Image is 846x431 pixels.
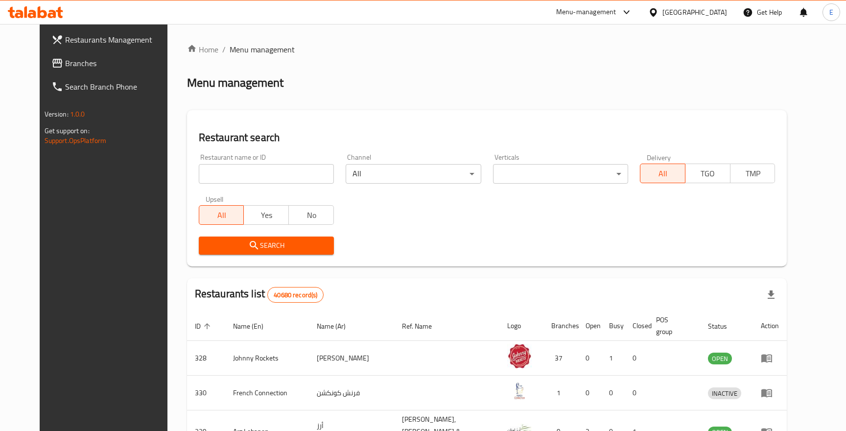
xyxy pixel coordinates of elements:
div: All [346,164,481,184]
td: 330 [187,376,225,410]
span: Ref. Name [402,320,445,332]
input: Search for restaurant name or ID.. [199,164,334,184]
a: Home [187,44,218,55]
button: All [199,205,244,225]
td: 328 [187,341,225,376]
img: French Connection [507,379,532,403]
span: Name (Ar) [317,320,358,332]
a: Support.OpsPlatform [45,134,107,147]
span: Version: [45,108,69,120]
h2: Menu management [187,75,283,91]
span: TGO [689,167,727,181]
span: Get support on: [45,124,90,137]
a: Search Branch Phone [44,75,181,98]
a: Restaurants Management [44,28,181,51]
span: No [293,208,330,222]
div: ​ [493,164,628,184]
td: 1 [601,341,625,376]
td: 0 [625,376,648,410]
div: Menu [761,387,779,399]
label: Upsell [206,195,224,202]
td: 0 [578,376,601,410]
span: Status [708,320,740,332]
td: 1 [543,376,578,410]
button: TGO [685,164,730,183]
button: No [288,205,334,225]
span: OPEN [708,353,732,364]
span: Name (En) [233,320,276,332]
span: Yes [248,208,285,222]
th: Logo [499,311,543,341]
td: [PERSON_NAME] [309,341,394,376]
span: 40680 record(s) [268,290,323,300]
nav: breadcrumb [187,44,787,55]
button: All [640,164,685,183]
button: Search [199,237,334,255]
th: Busy [601,311,625,341]
div: Total records count [267,287,324,303]
li: / [222,44,226,55]
div: Menu-management [556,6,616,18]
span: Restaurants Management [65,34,173,46]
a: Branches [44,51,181,75]
td: فرنش كونكشن [309,376,394,410]
span: TMP [734,167,772,181]
td: 0 [578,341,601,376]
td: 0 [625,341,648,376]
h2: Restaurants list [195,287,324,303]
th: Closed [625,311,648,341]
span: Search [207,239,326,252]
span: Branches [65,57,173,69]
span: All [644,167,681,181]
label: Delivery [647,154,671,161]
span: Menu management [230,44,295,55]
div: Export file [759,283,783,307]
button: TMP [730,164,775,183]
img: Johnny Rockets [507,344,532,368]
button: Yes [243,205,289,225]
span: POS group [656,314,689,337]
div: INACTIVE [708,387,741,399]
span: INACTIVE [708,388,741,399]
span: All [203,208,240,222]
span: ID [195,320,213,332]
th: Open [578,311,601,341]
td: 0 [601,376,625,410]
h2: Restaurant search [199,130,775,145]
td: French Connection [225,376,309,410]
th: Branches [543,311,578,341]
td: 37 [543,341,578,376]
span: Search Branch Phone [65,81,173,93]
th: Action [753,311,787,341]
div: Menu [761,352,779,364]
td: Johnny Rockets [225,341,309,376]
div: [GEOGRAPHIC_DATA] [662,7,727,18]
span: 1.0.0 [70,108,85,120]
span: E [829,7,833,18]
